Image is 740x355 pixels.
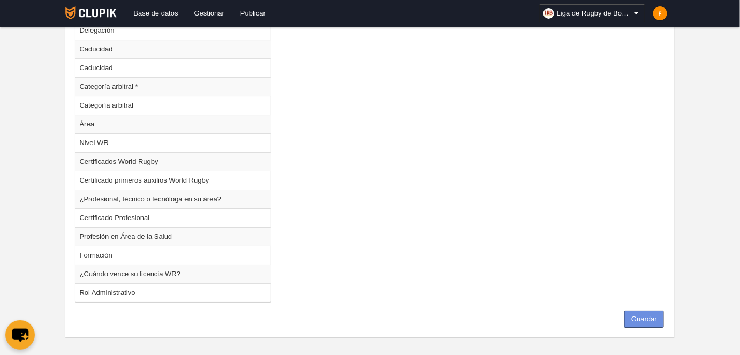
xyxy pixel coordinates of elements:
td: Categoría arbitral * [75,77,271,96]
td: Nivel WR [75,133,271,152]
td: Categoría arbitral [75,96,271,115]
td: Certificado Profesional [75,208,271,227]
button: Guardar [624,311,664,328]
img: Clupik [65,6,117,19]
td: Caducidad [75,40,271,58]
button: chat-button [5,320,35,350]
img: OaVO6CiHoa28.30x30.jpg [543,8,554,19]
td: Área [75,115,271,133]
td: ¿Profesional, técnico o tecnóloga en su área? [75,190,271,208]
td: Caducidad [75,58,271,77]
a: Liga de Rugby de Bogotá [539,4,645,22]
td: Profesión en Área de la Salud [75,227,271,246]
td: ¿Cuándo vence su licencia WR? [75,265,271,283]
img: c2l6ZT0zMHgzMCZmcz05JnRleHQ9RiZiZz1mYjhjMDA%3D.png [653,6,667,20]
span: Liga de Rugby de Bogotá [557,8,632,19]
td: Formación [75,246,271,265]
td: Certificados World Rugby [75,152,271,171]
td: Certificado primeros auxilios World Rugby [75,171,271,190]
td: Rol Administrativo [75,283,271,302]
td: Delegación [75,21,271,40]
